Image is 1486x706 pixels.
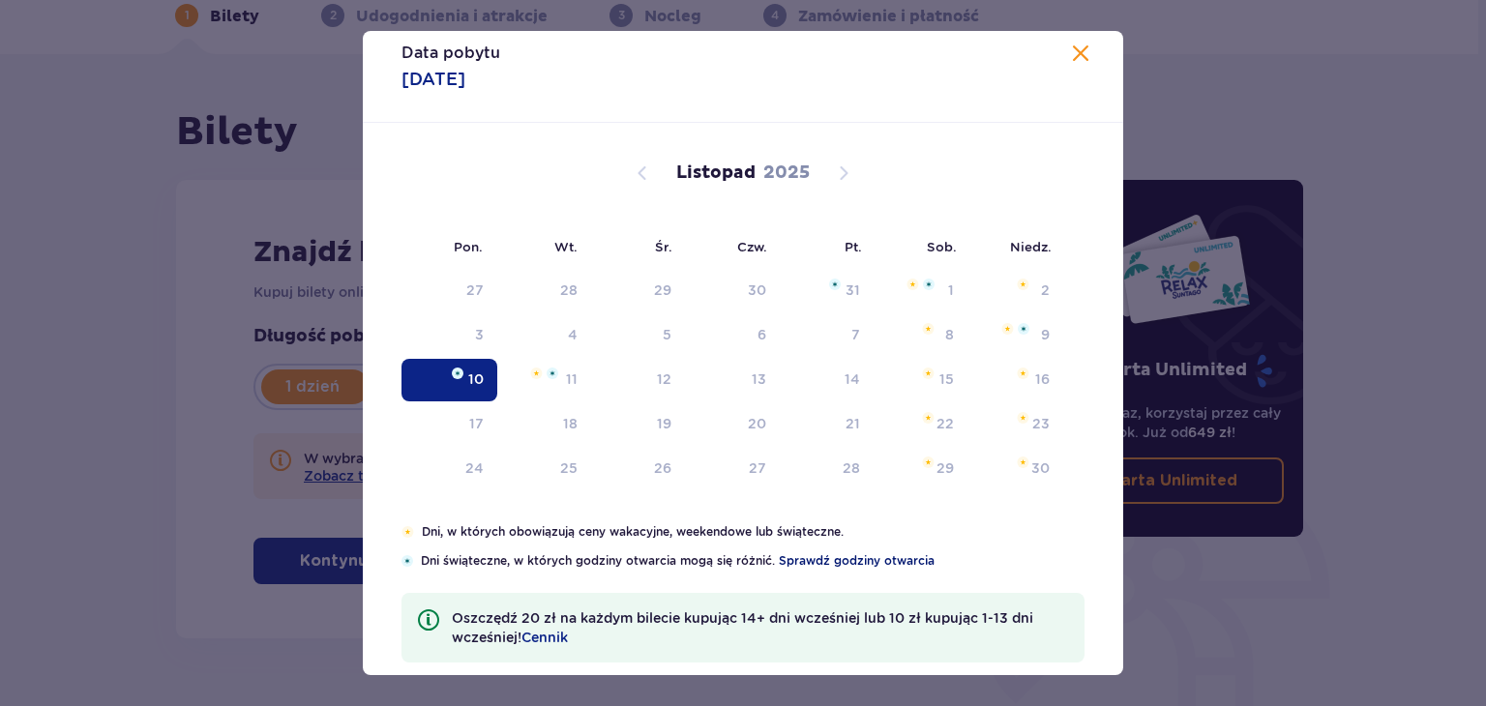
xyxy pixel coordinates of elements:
div: 10 [468,369,484,389]
small: Wt. [554,239,578,254]
td: piątek, 7 listopada 2025 [780,314,874,357]
td: sobota, 22 listopada 2025 [874,403,967,446]
div: 6 [758,325,766,344]
small: Pt. [845,239,862,254]
td: środa, 19 listopada 2025 [591,403,685,446]
div: 15 [939,369,954,389]
div: 18 [563,414,578,433]
td: czwartek, 30 października 2025 [685,270,781,312]
div: 28 [843,458,860,478]
div: 24 [465,458,484,478]
div: 1 [948,280,954,300]
td: niedziela, 30 listopada 2025 [967,448,1063,490]
td: poniedziałek, 27 października 2025 [401,270,497,312]
div: 31 [846,280,860,300]
div: 22 [936,414,954,433]
td: piątek, 31 października 2025 [780,270,874,312]
td: sobota, 1 listopada 2025 [874,270,967,312]
div: 25 [560,458,578,478]
p: Listopad [676,162,756,185]
div: 29 [936,458,954,478]
div: 27 [749,458,766,478]
td: poniedziałek, 24 listopada 2025 [401,448,497,490]
td: środa, 12 listopada 2025 [591,359,685,401]
p: Dni świąteczne, w których godziny otwarcia mogą się różnić. [421,552,1085,570]
div: 14 [845,369,860,389]
p: 2025 [763,162,810,185]
td: sobota, 15 listopada 2025 [874,359,967,401]
div: 4 [568,325,578,344]
p: Dni, w których obowiązują ceny wakacyjne, weekendowe lub świąteczne. [422,523,1085,541]
td: wtorek, 18 listopada 2025 [497,403,591,446]
div: 29 [654,280,671,300]
td: poniedziałek, 3 listopada 2025 [401,314,497,357]
div: 12 [657,369,671,389]
td: czwartek, 20 listopada 2025 [685,403,781,446]
td: środa, 26 listopada 2025 [591,448,685,490]
p: Oszczędź 20 zł na każdym bilecie kupując 14+ dni wcześniej lub 10 zł kupując 1-13 dni wcześniej! [452,608,1069,647]
td: wtorek, 4 listopada 2025 [497,314,591,357]
td: czwartek, 6 listopada 2025 [685,314,781,357]
div: 27 [466,280,484,300]
div: 3 [475,325,484,344]
div: 11 [566,369,578,389]
td: czwartek, 13 listopada 2025 [685,359,781,401]
td: środa, 5 listopada 2025 [591,314,685,357]
a: Sprawdź godziny otwarcia [779,552,935,570]
td: poniedziałek, 17 listopada 2025 [401,403,497,446]
td: Selected. poniedziałek, 10 listopada 2025 [401,359,497,401]
div: 26 [654,458,671,478]
div: 21 [846,414,860,433]
td: niedziela, 23 listopada 2025 [967,403,1063,446]
div: 7 [851,325,860,344]
td: wtorek, 25 listopada 2025 [497,448,591,490]
td: sobota, 29 listopada 2025 [874,448,967,490]
div: 20 [748,414,766,433]
td: czwartek, 27 listopada 2025 [685,448,781,490]
td: środa, 29 października 2025 [591,270,685,312]
td: piątek, 21 listopada 2025 [780,403,874,446]
a: Cennik [521,628,568,647]
td: niedziela, 9 listopada 2025 [967,314,1063,357]
div: 19 [657,414,671,433]
div: 5 [663,325,671,344]
td: wtorek, 28 października 2025 [497,270,591,312]
td: piątek, 28 listopada 2025 [780,448,874,490]
div: 17 [469,414,484,433]
td: sobota, 8 listopada 2025 [874,314,967,357]
div: 30 [748,280,766,300]
div: 13 [752,369,766,389]
small: Śr. [655,239,672,254]
td: wtorek, 11 listopada 2025 [497,359,591,401]
small: Niedz. [1010,239,1052,254]
td: niedziela, 2 listopada 2025 [967,270,1063,312]
td: piątek, 14 listopada 2025 [780,359,874,401]
small: Pon. [454,239,483,254]
div: 8 [945,325,954,344]
div: 28 [560,280,578,300]
div: Calendar [363,123,1123,523]
td: niedziela, 16 listopada 2025 [967,359,1063,401]
small: Czw. [737,239,767,254]
small: Sob. [927,239,957,254]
